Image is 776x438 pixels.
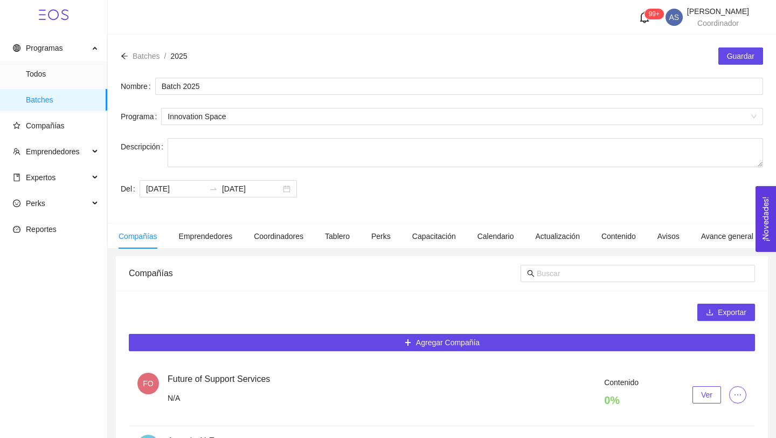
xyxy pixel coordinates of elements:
[371,232,391,241] span: Perks
[325,232,350,241] span: Tablero
[727,50,754,62] span: Guardar
[26,173,56,182] span: Expertos
[756,186,776,252] button: Open Feedback Widget
[129,334,755,351] button: plusAgregar Compañía
[687,7,749,16] span: [PERSON_NAME]
[26,89,99,111] span: Batches
[729,386,746,403] button: ellipsis
[121,108,161,125] label: Programa
[13,122,20,129] span: star
[718,306,746,318] span: Exportar
[26,199,45,208] span: Perks
[164,52,167,60] span: /
[26,121,65,130] span: Compañías
[697,304,755,321] button: downloadExportar
[13,200,20,207] span: smile
[537,268,749,279] input: Buscar
[701,389,712,401] span: Ver
[168,108,757,125] span: Innovation Space
[701,232,753,241] span: Avance general
[26,147,80,156] span: Emprendedores
[718,47,763,65] button: Guardar
[26,225,57,234] span: Reportes
[119,232,157,241] span: Compañías
[697,19,739,28] span: Coordinador
[121,138,168,155] label: Descripción
[604,378,639,387] span: Contenido
[143,373,153,394] span: FO
[133,52,160,60] span: Batches
[604,393,639,408] h4: 0 %
[170,52,187,60] span: 2025
[13,174,20,181] span: book
[404,339,412,347] span: plus
[645,9,664,19] sup: 341
[168,138,763,167] textarea: Descripción
[26,44,63,52] span: Programas
[146,183,205,195] input: Del:
[657,232,680,241] span: Avisos
[168,374,270,384] span: Future of Support Services
[669,9,680,26] span: AS
[639,11,650,23] span: bell
[209,184,218,193] span: to
[209,184,218,193] span: swap-right
[13,148,20,155] span: team
[179,232,233,241] span: Emprendedores
[412,232,456,241] span: Capacitación
[121,78,155,95] label: Nombre
[254,232,303,241] span: Coordinadores
[601,232,636,241] span: Contenido
[129,258,521,289] div: Compañías
[477,232,514,241] span: Calendario
[121,52,128,60] span: arrow-left
[416,337,480,348] span: Agregar Compañía
[692,386,721,403] button: Ver
[13,44,20,52] span: global
[13,225,20,233] span: dashboard
[121,180,140,197] label: Del:
[527,270,535,277] span: search
[535,232,580,241] span: Actualización
[222,183,281,195] input: Fecha final
[706,309,713,317] span: download
[155,78,763,95] input: Nombre
[26,63,99,85] span: Todos
[730,391,746,399] span: ellipsis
